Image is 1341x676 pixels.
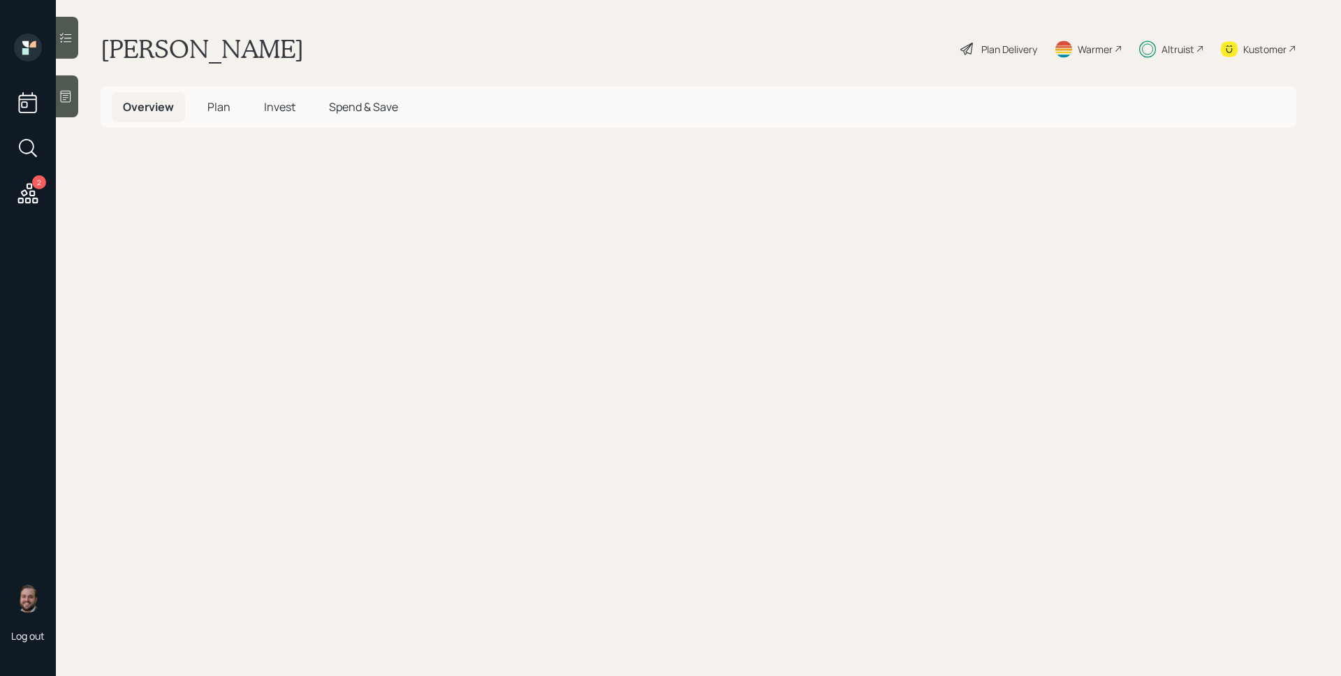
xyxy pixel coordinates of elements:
span: Overview [123,99,174,115]
h1: [PERSON_NAME] [101,34,304,64]
img: james-distasi-headshot.png [14,585,42,612]
span: Plan [207,99,230,115]
div: 2 [32,175,46,189]
span: Spend & Save [329,99,398,115]
div: Kustomer [1243,42,1287,57]
div: Warmer [1078,42,1113,57]
div: Log out [11,629,45,642]
div: Altruist [1162,42,1194,57]
span: Invest [264,99,295,115]
div: Plan Delivery [981,42,1037,57]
